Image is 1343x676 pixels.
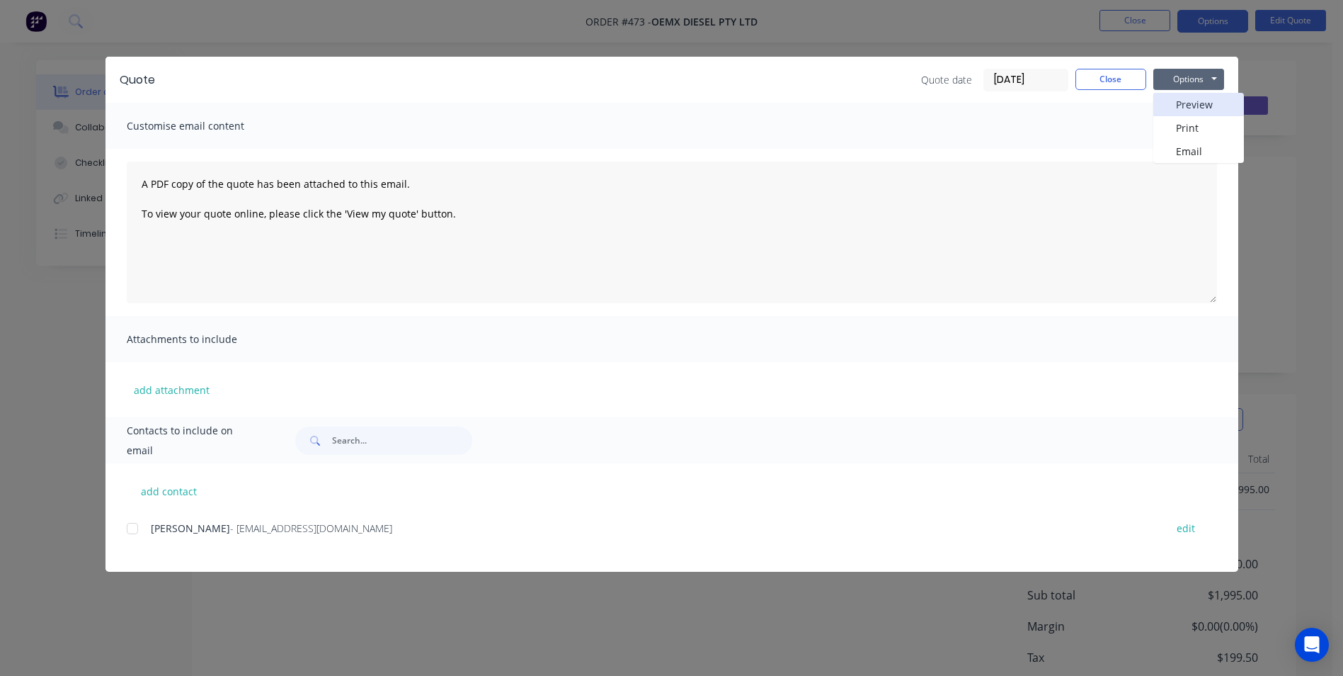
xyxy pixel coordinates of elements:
[127,480,212,502] button: add contact
[332,427,472,455] input: Search...
[1153,69,1224,90] button: Options
[151,522,230,535] span: [PERSON_NAME]
[127,116,282,136] span: Customise email content
[1295,628,1329,662] div: Open Intercom Messenger
[120,72,155,89] div: Quote
[1153,93,1244,116] button: Preview
[127,329,282,349] span: Attachments to include
[230,522,392,535] span: - [EMAIL_ADDRESS][DOMAIN_NAME]
[127,162,1217,303] textarea: A PDF copy of the quote has been attached to this email. To view your quote online, please click ...
[127,379,217,400] button: add attachment
[1153,116,1244,140] button: Print
[1168,519,1204,538] button: edit
[1153,140,1244,163] button: Email
[1075,69,1146,90] button: Close
[921,72,972,87] span: Quote date
[127,421,261,461] span: Contacts to include on email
